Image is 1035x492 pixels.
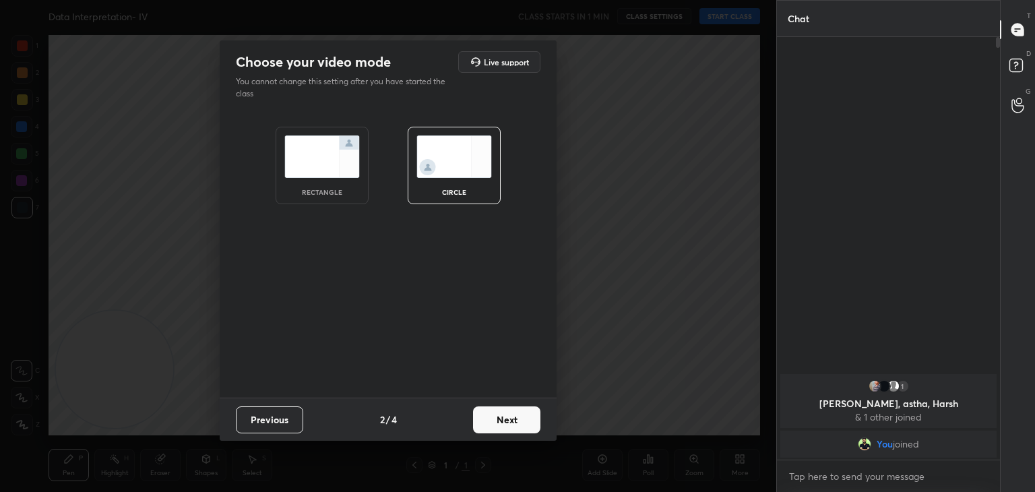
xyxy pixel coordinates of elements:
img: normalScreenIcon.ae25ed63.svg [284,135,360,178]
p: Chat [777,1,820,36]
span: joined [893,439,919,450]
img: 6f4578c4c6224cea84386ccc78b3bfca.jpg [858,437,871,451]
img: default.png [887,379,900,393]
h5: Live support [484,58,529,66]
div: 1 [896,379,910,393]
img: 1cc904bdcb2340b7949a60aa4d9586b8.jpg [868,379,881,393]
p: D [1026,49,1031,59]
h4: 4 [391,412,397,427]
div: circle [427,189,481,195]
p: & 1 other joined [788,412,989,423]
img: 00b31c2ab3704ef4bf9b25646f3befcf.jpg [877,379,891,393]
button: Next [473,406,540,433]
button: Previous [236,406,303,433]
h4: 2 [380,412,385,427]
h2: Choose your video mode [236,53,391,71]
p: T [1027,11,1031,21]
h4: / [386,412,390,427]
p: You cannot change this setting after you have started the class [236,75,454,100]
p: [PERSON_NAME], astha, Harsh [788,398,989,409]
img: circleScreenIcon.acc0effb.svg [416,135,492,178]
div: rectangle [295,189,349,195]
div: grid [777,371,1000,460]
span: You [877,439,893,450]
p: G [1026,86,1031,96]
